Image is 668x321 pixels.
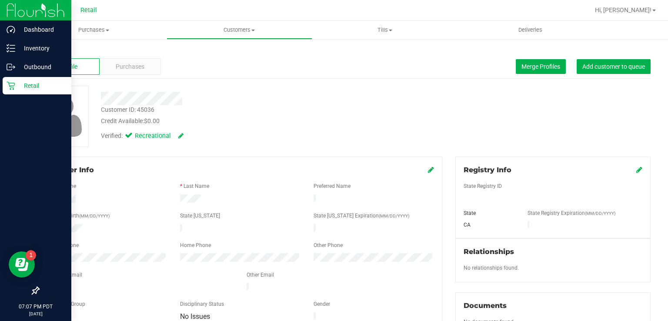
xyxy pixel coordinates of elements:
label: Other Email [247,271,274,279]
a: Customers [167,21,312,39]
button: Add customer to queue [577,59,651,74]
span: (MM/DD/YYYY) [585,211,615,216]
label: Home Phone [180,241,211,249]
span: (MM/DD/YYYY) [379,214,409,218]
label: Preferred Name [314,182,351,190]
div: Verified: [101,131,184,141]
span: Customers [167,26,312,34]
inline-svg: Outbound [7,63,15,71]
label: State [US_STATE] [180,212,220,220]
a: Purchases [21,21,167,39]
div: State [457,209,521,217]
span: Recreational [135,131,170,141]
iframe: Resource center unread badge [26,250,36,261]
a: Tills [312,21,458,39]
span: $0.00 [144,117,160,124]
span: Registry Info [464,166,511,174]
div: Customer ID: 45036 [101,105,154,114]
a: Deliveries [458,21,603,39]
span: Deliveries [507,26,554,34]
label: Disciplinary Status [180,300,224,308]
span: Documents [464,301,507,310]
label: No relationships found. [464,264,519,272]
div: CA [457,221,521,229]
span: Retail [80,7,97,14]
inline-svg: Dashboard [7,25,15,34]
span: Hi, [PERSON_NAME]! [595,7,651,13]
label: Date of Birth [50,212,110,220]
p: 07:07 PM PDT [4,303,67,311]
span: Relationships [464,247,514,256]
label: State Registry Expiration [528,209,615,217]
label: State Registry ID [464,182,502,190]
span: Purchases [21,26,167,34]
span: Purchases [116,62,144,71]
inline-svg: Inventory [7,44,15,53]
p: [DATE] [4,311,67,317]
label: Other Phone [314,241,343,249]
span: No Issues [180,312,210,321]
p: Retail [15,80,67,91]
span: Tills [313,26,458,34]
label: Last Name [184,182,209,190]
p: Dashboard [15,24,67,35]
span: Merge Profiles [521,63,560,70]
div: Credit Available: [101,117,401,126]
button: Merge Profiles [516,59,566,74]
span: Add customer to queue [582,63,645,70]
inline-svg: Retail [7,81,15,90]
iframe: Resource center [9,251,35,278]
span: (MM/DD/YYYY) [79,214,110,218]
p: Inventory [15,43,67,53]
p: Outbound [15,62,67,72]
label: State [US_STATE] Expiration [314,212,409,220]
label: Gender [314,300,330,308]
